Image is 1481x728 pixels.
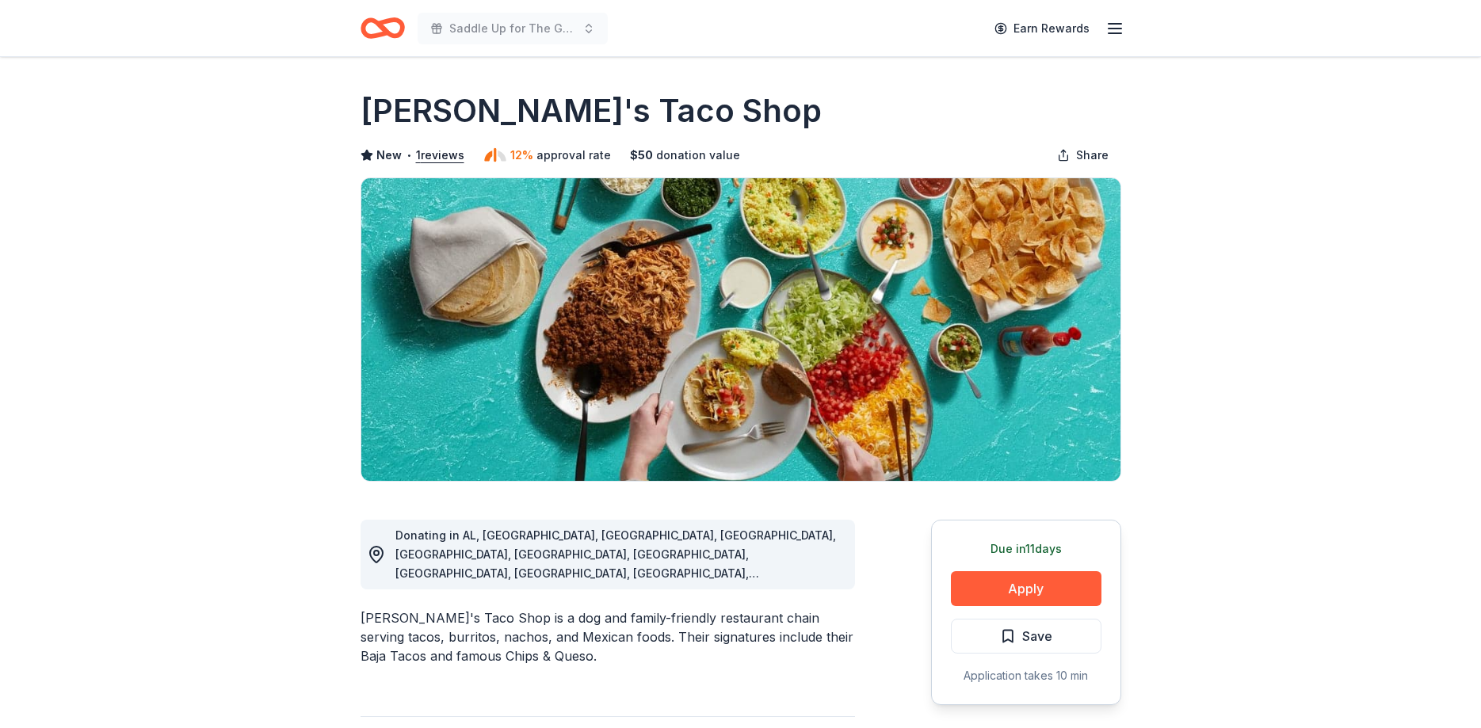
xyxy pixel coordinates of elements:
button: Apply [951,571,1101,606]
button: Save [951,619,1101,654]
span: Share [1076,146,1109,165]
a: Home [361,10,405,47]
span: donation value [656,146,740,165]
span: Saddle Up for The Guild [449,19,576,38]
div: Application takes 10 min [951,666,1101,685]
img: Image for Fuzzy's Taco Shop [361,178,1120,481]
span: Save [1022,626,1052,646]
a: Earn Rewards [985,14,1099,43]
button: Share [1044,139,1121,171]
span: Donating in AL, [GEOGRAPHIC_DATA], [GEOGRAPHIC_DATA], [GEOGRAPHIC_DATA], [GEOGRAPHIC_DATA], [GEOG... [395,528,836,637]
span: approval rate [536,146,611,165]
button: Saddle Up for The Guild [418,13,608,44]
span: New [376,146,402,165]
span: 12% [510,146,533,165]
span: • [406,149,411,162]
div: [PERSON_NAME]'s Taco Shop is a dog and family-friendly restaurant chain serving tacos, burritos, ... [361,608,855,665]
button: 1reviews [416,146,464,165]
div: Due in 11 days [951,539,1101,558]
h1: [PERSON_NAME]'s Taco Shop [361,89,822,133]
span: $ 50 [630,146,653,165]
